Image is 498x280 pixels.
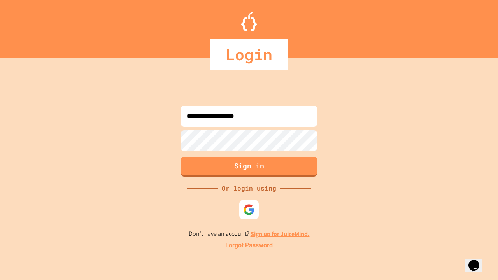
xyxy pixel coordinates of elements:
div: Login [210,39,288,70]
a: Forgot Password [225,241,273,250]
div: Or login using [218,184,280,193]
img: google-icon.svg [243,204,255,215]
img: Logo.svg [241,12,257,31]
iframe: chat widget [465,249,490,272]
p: Don't have an account? [189,229,310,239]
iframe: chat widget [433,215,490,248]
a: Sign up for JuiceMind. [251,230,310,238]
button: Sign in [181,157,317,177]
